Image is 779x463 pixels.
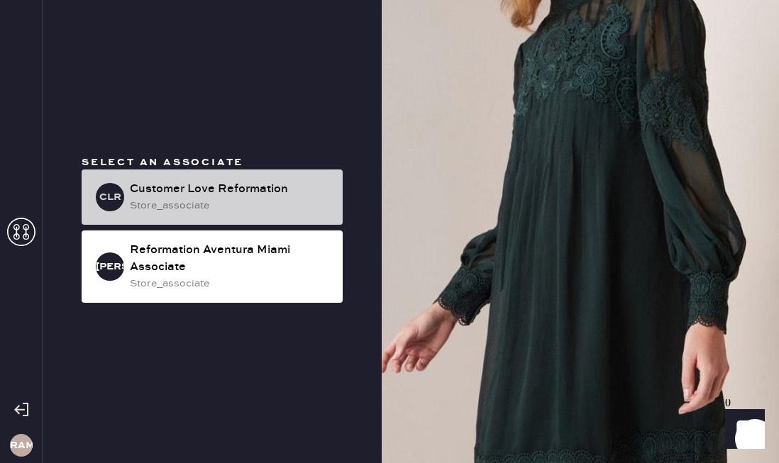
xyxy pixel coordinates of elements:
[96,262,124,272] h3: [PERSON_NAME]
[130,242,331,276] div: Reformation Aventura Miami Associate
[82,156,243,169] span: Select an associate
[10,440,33,450] h3: RAM
[130,276,331,291] div: store_associate
[130,198,331,213] div: store_associate
[130,181,331,198] div: Customer Love Reformation
[712,399,773,460] iframe: Front Chat
[99,192,121,202] h3: CLR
